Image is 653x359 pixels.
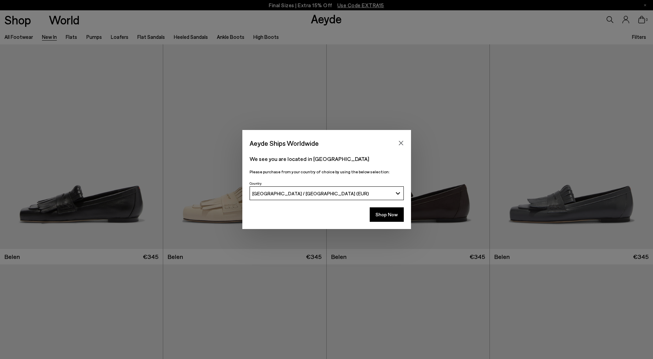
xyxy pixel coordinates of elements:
[396,138,406,148] button: Close
[370,207,404,222] button: Shop Now
[250,155,404,163] p: We see you are located in [GEOGRAPHIC_DATA]
[250,137,319,149] span: Aeyde Ships Worldwide
[252,191,369,196] span: [GEOGRAPHIC_DATA] / [GEOGRAPHIC_DATA] (EUR)
[250,168,404,175] p: Please purchase from your country of choice by using the below selection:
[250,181,262,185] span: Country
